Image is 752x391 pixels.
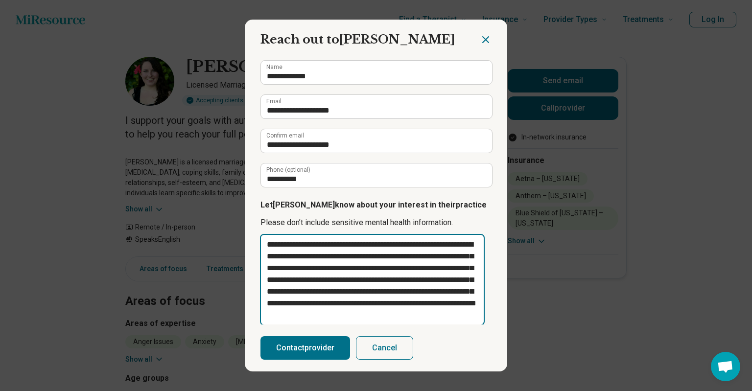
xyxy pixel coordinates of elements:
button: Cancel [356,336,413,360]
p: Let [PERSON_NAME] know about your interest in their practice [260,199,492,211]
button: Close dialog [480,34,492,46]
label: Phone (optional) [266,167,310,173]
label: Email [266,98,282,104]
label: Name [266,64,282,70]
button: Contactprovider [260,336,350,360]
label: Confirm email [266,133,304,138]
span: Reach out to [PERSON_NAME] [260,32,455,46]
p: Please don’t include sensitive mental health information. [260,217,492,229]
